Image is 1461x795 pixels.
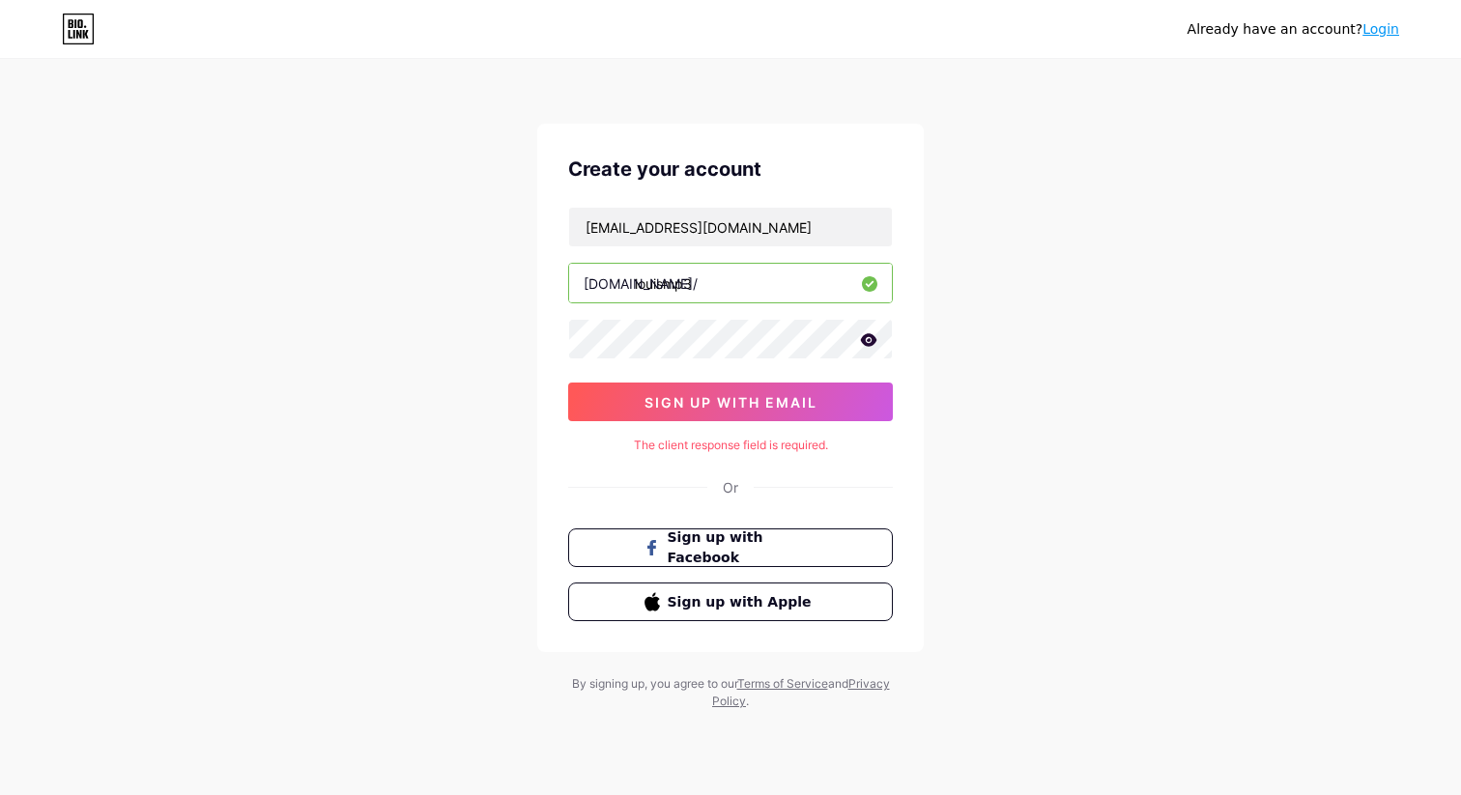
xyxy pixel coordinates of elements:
[1188,19,1399,40] div: Already have an account?
[645,394,817,411] span: sign up with email
[568,437,893,454] div: The client response field is required.
[568,528,893,567] button: Sign up with Facebook
[723,477,738,497] div: Or
[569,208,892,246] input: Email
[568,155,893,184] div: Create your account
[566,675,895,710] div: By signing up, you agree to our and .
[668,527,817,568] span: Sign up with Facebook
[1362,21,1399,37] a: Login
[568,582,893,621] button: Sign up with Apple
[668,592,817,612] span: Sign up with Apple
[569,264,892,302] input: username
[568,383,893,421] button: sign up with email
[584,273,698,294] div: [DOMAIN_NAME]/
[737,676,828,691] a: Terms of Service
